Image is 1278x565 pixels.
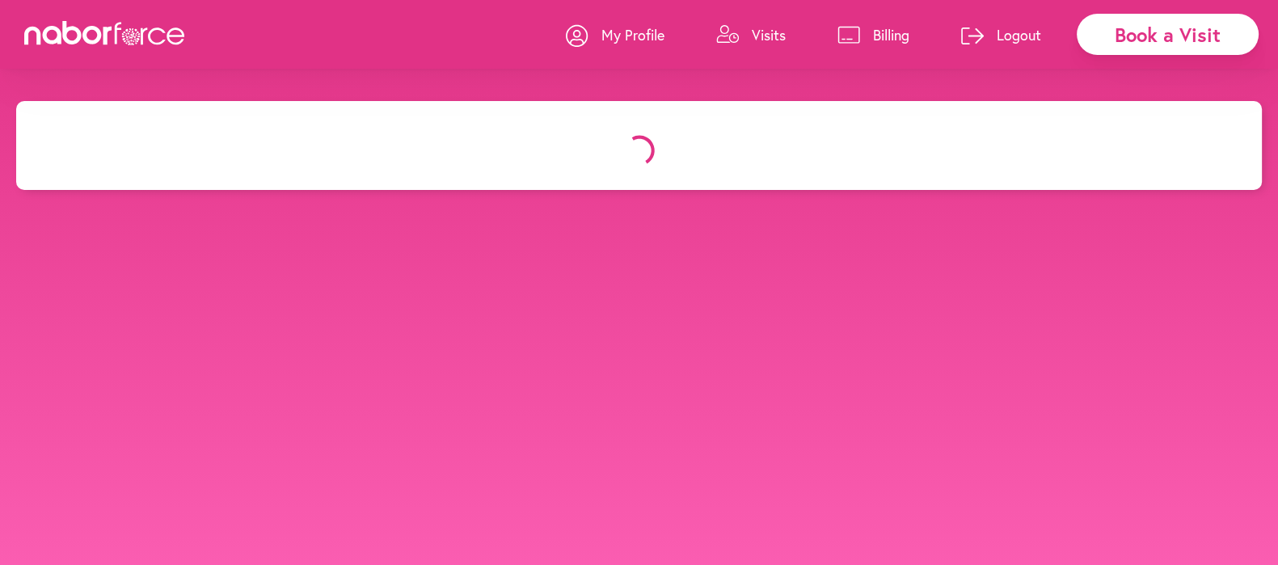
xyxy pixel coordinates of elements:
p: My Profile [601,25,664,44]
p: Visits [752,25,786,44]
div: Book a Visit [1077,14,1259,55]
p: Billing [873,25,909,44]
a: Logout [961,11,1041,59]
a: Visits [716,11,786,59]
p: Logout [997,25,1041,44]
a: My Profile [566,11,664,59]
a: Billing [837,11,909,59]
